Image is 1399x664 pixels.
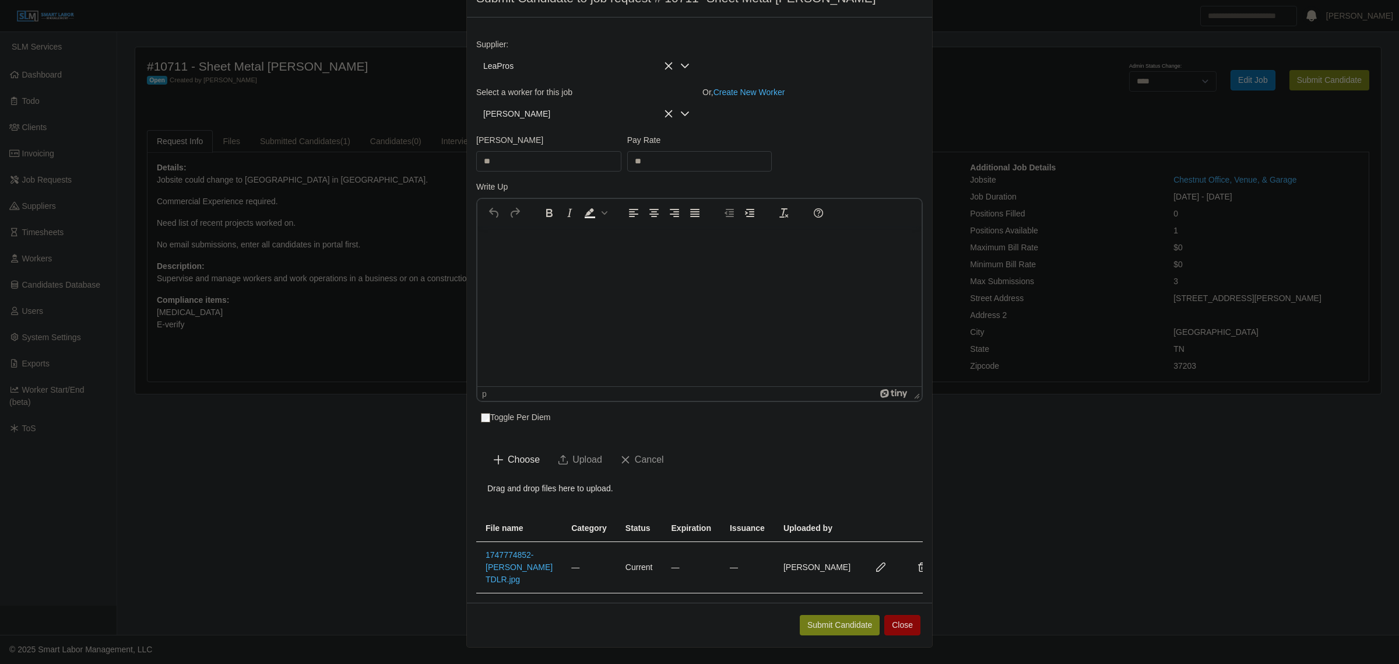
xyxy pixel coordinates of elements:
[627,134,661,146] label: Pay Rate
[486,550,553,584] a: 1747774852-[PERSON_NAME] TDLR.jpg
[635,453,664,467] span: Cancel
[625,522,651,534] span: Status
[481,413,490,422] input: Toggle Per Diem
[560,205,579,221] button: Italic
[720,542,774,593] td: —
[487,483,912,495] p: Drag and drop files here to upload.
[685,205,705,221] button: Justify
[911,555,934,579] button: Delete file
[809,205,828,221] button: Help
[800,615,880,635] button: Submit Candidate
[477,226,922,386] iframe: Rich Text Area
[572,453,602,467] span: Upload
[476,39,508,51] label: Supplier:
[539,205,559,221] button: Bold
[562,542,616,593] td: —
[508,453,540,467] span: Choose
[740,205,760,221] button: Increase indent
[880,389,909,399] a: Powered by Tiny
[624,205,644,221] button: Align left
[481,411,550,424] label: Toggle Per Diem
[484,205,504,221] button: Undo
[551,448,609,471] button: Upload
[476,86,572,99] label: Select a worker for this job
[730,522,765,534] span: Issuance
[486,522,523,534] span: File name
[774,542,860,593] td: [PERSON_NAME]
[662,542,720,593] td: —
[476,181,508,193] label: Write Up
[580,205,609,221] div: Background color Black
[644,205,664,221] button: Align center
[476,134,543,146] label: [PERSON_NAME]
[614,448,671,471] button: Cancel
[616,542,662,593] td: Current
[713,88,785,97] a: Create New Worker
[719,205,739,221] button: Decrease indent
[909,387,922,401] div: Press the Up and Down arrow keys to resize the editor.
[505,205,525,221] button: Redo
[869,555,892,579] button: Row Edit
[476,55,673,77] span: LeaPros
[699,86,926,125] div: Or,
[571,522,607,534] span: Category
[774,205,794,221] button: Clear formatting
[665,205,684,221] button: Align right
[672,522,711,534] span: Expiration
[476,103,673,125] span: Alan Palmer
[884,615,920,635] button: Close
[783,522,832,534] span: Uploaded by
[482,389,487,399] div: p
[487,448,547,471] button: Choose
